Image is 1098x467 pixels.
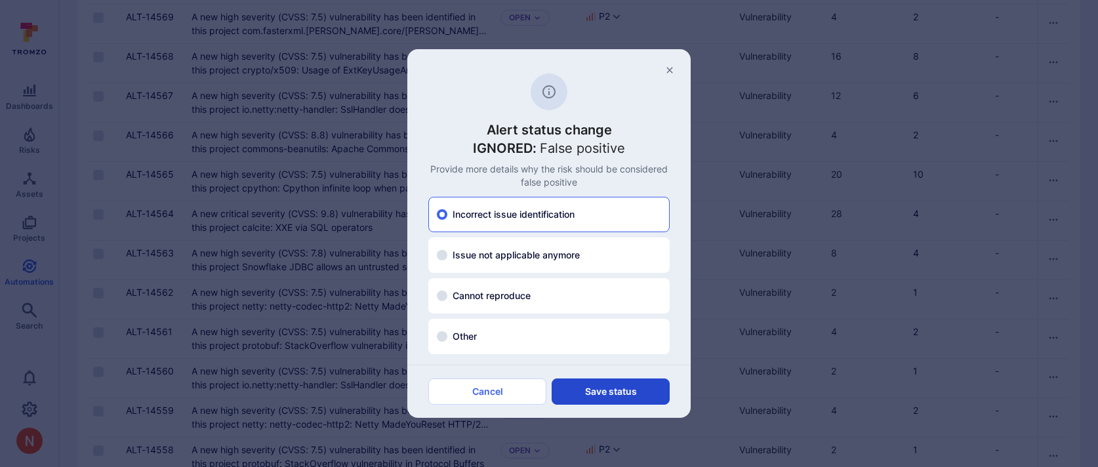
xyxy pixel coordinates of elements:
div: Cannot reproduce [437,289,661,302]
div: Issue not applicable anymore [437,249,661,262]
button: Cancel [428,378,546,405]
span: Issue not applicable anymore [453,249,580,262]
span: Other [453,330,477,343]
span: Cannot reproduce [453,289,531,302]
span: False positive [540,140,625,156]
div: Incorrect issue identification [437,208,661,221]
p: Provide more details why the risk should be considered false positive [428,163,670,189]
h3: Alert status change IGNORED: [428,121,670,157]
span: Incorrect issue identification [453,208,575,221]
button: Save status [552,378,670,405]
div: Other [437,330,661,343]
